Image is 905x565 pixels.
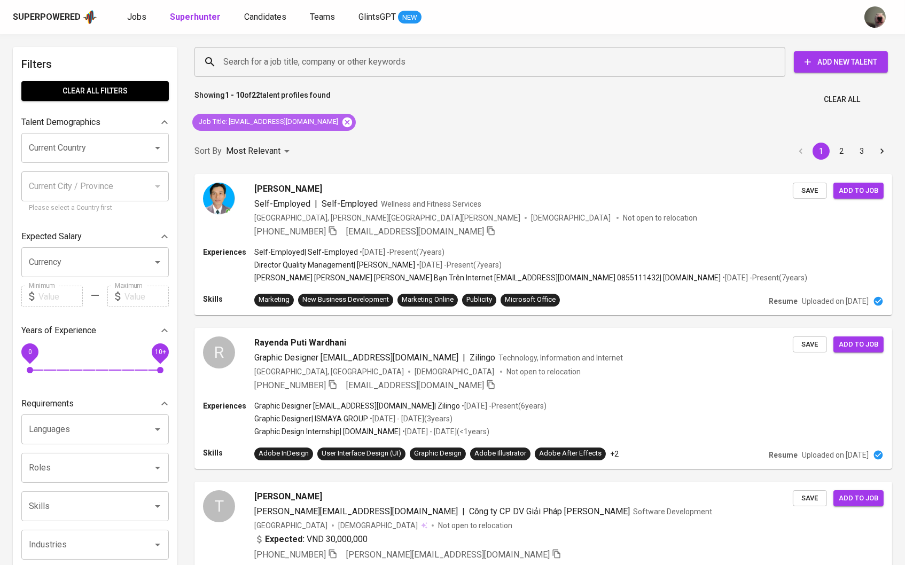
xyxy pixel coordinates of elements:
span: | [315,198,317,210]
p: Resume [769,296,798,307]
p: Graphic Designer [EMAIL_ADDRESS][DOMAIN_NAME] | Zilingo [254,401,460,411]
nav: pagination navigation [791,143,892,160]
span: [PHONE_NUMBER] [254,226,326,237]
button: Add to job [833,183,884,199]
button: Open [150,140,165,155]
div: Graphic Design [414,449,462,459]
p: Most Relevant [226,145,280,158]
span: [PERSON_NAME] [254,490,322,503]
a: Superpoweredapp logo [13,9,97,25]
span: [PHONE_NUMBER] [254,380,326,390]
div: Years of Experience [21,320,169,341]
div: Superpowered [13,11,81,23]
p: [PERSON_NAME] [PERSON_NAME] [PERSON_NAME] Bạn Trên Internet [EMAIL_ADDRESS][DOMAIN_NAME] 08551114... [254,272,721,283]
span: [EMAIL_ADDRESS][DOMAIN_NAME] [346,380,484,390]
p: Experiences [203,401,254,411]
div: Microsoft Office [505,295,556,305]
img: app logo [83,9,97,25]
span: [PERSON_NAME][EMAIL_ADDRESS][DOMAIN_NAME] [346,550,550,560]
div: Adobe Illustrator [474,449,526,459]
a: Candidates [244,11,288,24]
a: Superhunter [170,11,223,24]
div: Publicity [466,295,492,305]
p: Showing of talent profiles found [194,90,331,109]
b: 1 - 10 [225,91,244,99]
button: Save [793,336,827,353]
button: Go to next page [873,143,891,160]
span: Job Title : [EMAIL_ADDRESS][DOMAIN_NAME] [192,117,345,127]
div: R [203,336,235,368]
p: Requirements [21,397,74,410]
span: [PERSON_NAME][EMAIL_ADDRESS][DOMAIN_NAME] [254,506,458,516]
button: Open [150,537,165,552]
span: [PHONE_NUMBER] [254,550,326,560]
button: Go to page 2 [833,143,850,160]
p: Not open to relocation [623,213,697,223]
p: Graphic Design Internship | [DOMAIN_NAME] [254,426,401,437]
button: page 1 [813,143,830,160]
button: Add to job [833,490,884,507]
p: Years of Experience [21,324,96,337]
div: Marketing [259,295,290,305]
input: Value [124,286,169,307]
span: Công ty CP DV Giải Pháp [PERSON_NAME] [469,506,630,516]
span: | [462,505,465,518]
input: Value [38,286,83,307]
p: Uploaded on [DATE] [802,450,869,460]
div: Job Title: [EMAIL_ADDRESS][DOMAIN_NAME] [192,114,356,131]
p: Please select a Country first [29,203,161,214]
span: Clear All filters [30,84,160,98]
span: [EMAIL_ADDRESS][DOMAIN_NAME] [346,226,484,237]
p: Expected Salary [21,230,82,243]
p: Resume [769,450,798,460]
p: • [DATE] - [DATE] ( 3 years ) [368,413,452,424]
span: Add to job [839,339,878,351]
span: Graphic Designer [EMAIL_ADDRESS][DOMAIN_NAME] [254,352,458,363]
button: Open [150,460,165,475]
p: Not open to relocation [506,366,581,377]
b: Expected: [265,533,305,546]
span: Clear All [824,93,860,106]
button: Add to job [833,336,884,353]
p: Talent Demographics [21,116,100,129]
a: GlintsGPT NEW [358,11,422,24]
span: Add New Talent [802,56,879,69]
img: aji.muda@glints.com [864,6,886,28]
span: GlintsGPT [358,12,396,22]
span: Zilingo [470,352,495,363]
img: c534405a2b348277cf11f4942530c075.png [203,183,235,215]
p: • [DATE] - Present ( 6 years ) [460,401,547,411]
span: Wellness and Fitness Services [381,200,481,208]
p: • [DATE] - Present ( 7 years ) [721,272,807,283]
div: Adobe After Effects [539,449,602,459]
span: Teams [310,12,335,22]
button: Go to page 3 [853,143,870,160]
span: [DEMOGRAPHIC_DATA] [338,520,419,531]
h6: Filters [21,56,169,73]
button: Open [150,422,165,437]
button: Clear All [820,90,864,109]
div: [GEOGRAPHIC_DATA], [PERSON_NAME][GEOGRAPHIC_DATA][PERSON_NAME] [254,213,520,223]
div: New Business Development [302,295,389,305]
span: NEW [398,12,422,23]
p: Skills [203,448,254,458]
p: Self-Employed | Self-Employed [254,247,358,257]
span: Jobs [127,12,146,22]
button: Add New Talent [794,51,888,73]
b: 22 [252,91,260,99]
p: +2 [610,449,619,459]
p: Skills [203,294,254,304]
span: [DEMOGRAPHIC_DATA] [531,213,612,223]
div: Marketing Online [402,295,454,305]
span: Software Development [633,507,712,516]
p: Uploaded on [DATE] [802,296,869,307]
div: Adobe InDesign [259,449,309,459]
span: 0 [28,348,32,356]
span: Rayenda Puti Wardhani [254,336,346,349]
span: 10+ [154,348,166,356]
span: Self-Employed [322,199,378,209]
span: [DEMOGRAPHIC_DATA] [415,366,496,377]
p: Graphic Designer | ISMAYA GROUP [254,413,368,424]
p: Sort By [194,145,222,158]
div: User Interface Design (UI) [322,449,401,459]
